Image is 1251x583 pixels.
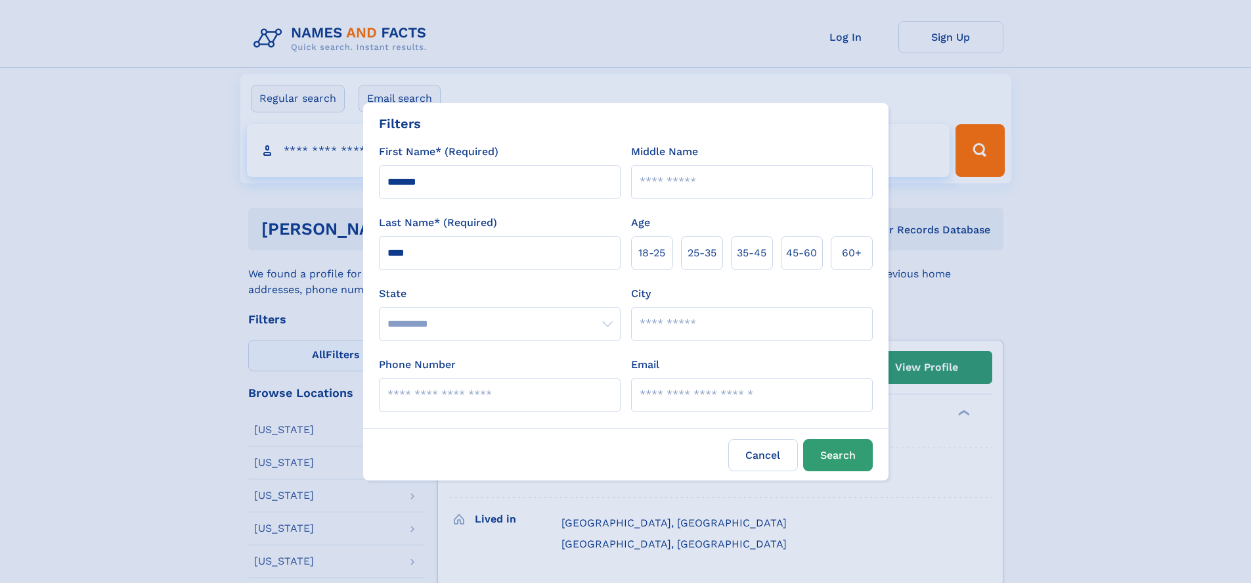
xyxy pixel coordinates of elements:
[379,114,421,133] div: Filters
[688,245,716,261] span: 25‑35
[379,144,498,160] label: First Name* (Required)
[631,144,698,160] label: Middle Name
[631,286,651,302] label: City
[786,245,817,261] span: 45‑60
[842,245,862,261] span: 60+
[737,245,766,261] span: 35‑45
[379,357,456,373] label: Phone Number
[379,286,621,302] label: State
[631,215,650,231] label: Age
[728,439,798,471] label: Cancel
[638,245,665,261] span: 18‑25
[803,439,873,471] button: Search
[379,215,497,231] label: Last Name* (Required)
[631,357,659,373] label: Email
